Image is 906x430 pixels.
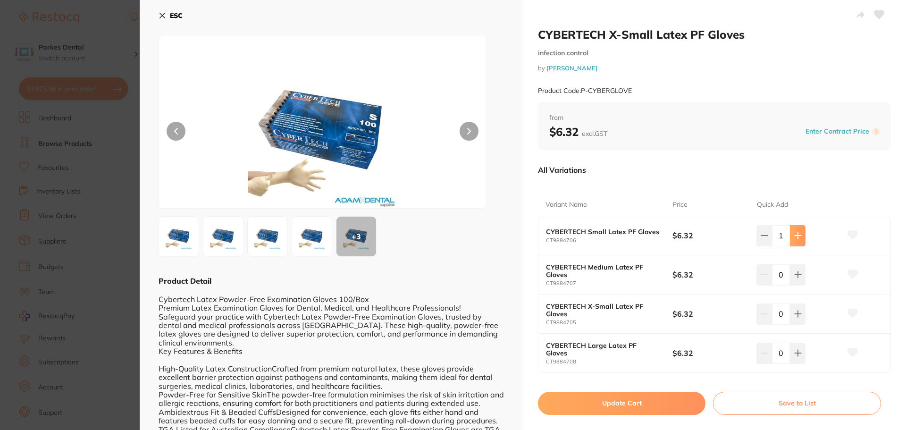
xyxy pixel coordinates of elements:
[159,8,183,24] button: ESC
[672,200,688,210] p: Price
[538,49,891,57] small: infection control
[538,165,586,175] p: All Variations
[225,59,421,208] img: NDcwNi5qcGc
[549,125,607,139] b: $6.32
[546,320,672,326] small: CT9884705
[159,276,211,286] b: Product Detail
[803,127,872,136] button: Enter Contract Price
[546,228,660,236] b: CYBERTECH Small Latex PF Gloves
[546,342,660,357] b: CYBERTECH Large Latex PF Gloves
[170,11,183,20] b: ESC
[251,219,285,253] img: NDcwNS5qcGc
[162,219,196,253] img: NDcwNi5qcGc
[206,219,240,253] img: NDcwNy5qcGc
[546,64,598,72] a: [PERSON_NAME]
[672,348,748,358] b: $6.32
[757,200,788,210] p: Quick Add
[336,216,377,257] button: +3
[546,280,672,287] small: CT9884707
[295,219,329,253] img: NDcwOC5qcGc
[546,303,660,318] b: CYBERTECH X-Small Latex PF Gloves
[672,270,748,280] b: $6.32
[545,200,587,210] p: Variant Name
[538,87,632,95] small: Product Code: P-CYBERGLOVE
[549,113,880,123] span: from
[538,65,891,72] small: by
[672,309,748,319] b: $6.32
[546,237,672,244] small: CT9884706
[546,263,660,278] b: CYBERTECH Medium Latex PF Gloves
[538,27,891,42] h2: CYBERTECH X-Small Latex PF Gloves
[336,217,376,256] div: + 3
[872,128,880,135] label: i
[582,129,607,138] span: excl. GST
[538,392,705,414] button: Update Cart
[546,359,672,365] small: CT9884708
[672,230,748,241] b: $6.32
[713,392,881,414] button: Save to List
